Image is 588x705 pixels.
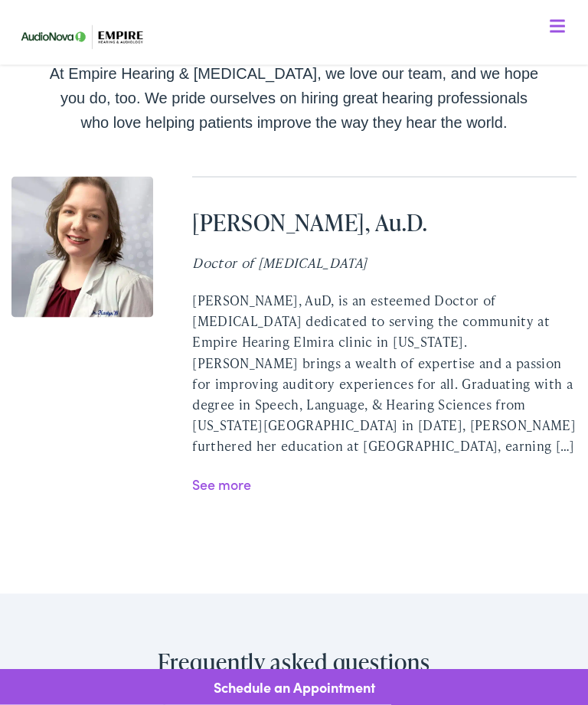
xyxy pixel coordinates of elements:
a: What We Offer [23,61,576,109]
a: See more [192,475,251,494]
h2: [PERSON_NAME], Au.D. [192,208,576,236]
div: At Empire Hearing & [MEDICAL_DATA], we love our team, and we hope you do, too. We pride ourselves... [49,61,539,135]
div: [PERSON_NAME], AuD, is an esteemed Doctor of [MEDICAL_DATA] dedicated to serving the community at... [192,290,576,457]
h2: Frequently asked questions [11,648,576,675]
i: Doctor of [MEDICAL_DATA] [192,253,367,272]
